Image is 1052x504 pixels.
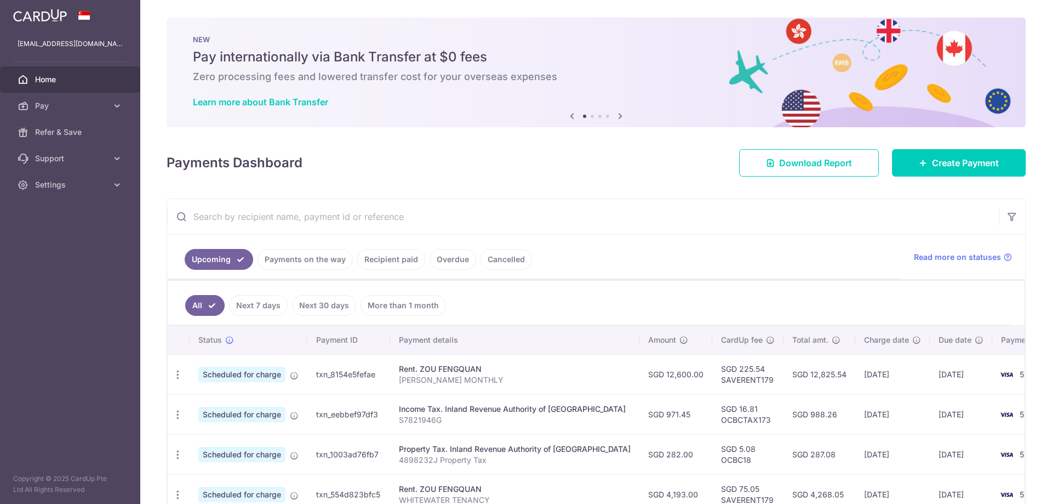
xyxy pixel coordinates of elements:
input: Search by recipient name, payment id or reference [167,199,999,234]
span: Charge date [864,335,909,346]
span: Scheduled for charge [198,367,285,382]
td: txn_eebbef97df3 [307,394,390,434]
td: SGD 12,600.00 [639,354,712,394]
span: Support [35,153,107,164]
h5: Pay internationally via Bank Transfer at $0 fees [193,48,999,66]
a: More than 1 month [361,295,446,316]
a: Download Report [739,149,879,177]
span: Home [35,74,107,85]
img: Bank Card [996,408,1017,421]
div: Rent. ZOU FENGQUAN [399,484,631,495]
td: [DATE] [855,394,930,434]
a: Upcoming [185,249,253,270]
img: Bank transfer banner [167,18,1026,127]
span: Settings [35,179,107,190]
span: Refer & Save [35,127,107,138]
th: Payment ID [307,326,390,354]
a: Read more on statuses [914,252,1012,263]
p: [PERSON_NAME] MONTHLY [399,375,631,386]
span: Create Payment [932,156,999,169]
td: SGD 5.08 OCBC18 [712,434,784,474]
a: All [185,295,225,316]
span: CardUp fee [721,335,763,346]
p: S7821946G [399,415,631,426]
h4: Payments Dashboard [167,153,302,173]
a: Next 7 days [229,295,288,316]
p: [EMAIL_ADDRESS][DOMAIN_NAME] [18,38,123,49]
span: Pay [35,100,107,111]
td: SGD 16.81 OCBCTAX173 [712,394,784,434]
th: Payment details [390,326,639,354]
a: Learn more about Bank Transfer [193,97,328,107]
span: 5231 [1020,370,1037,379]
img: CardUp [13,9,67,22]
td: txn_1003ad76fb7 [307,434,390,474]
span: Status [198,335,222,346]
span: 5231 [1020,410,1037,419]
p: 4898232J Property Tax [399,455,631,466]
a: Overdue [430,249,476,270]
img: Bank Card [996,448,1017,461]
span: Read more on statuses [914,252,1001,263]
td: [DATE] [930,354,992,394]
span: Scheduled for charge [198,487,285,502]
div: Rent. ZOU FENGQUAN [399,364,631,375]
td: SGD 287.08 [784,434,855,474]
td: SGD 12,825.54 [784,354,855,394]
td: [DATE] [930,394,992,434]
a: Payments on the way [258,249,353,270]
td: [DATE] [855,434,930,474]
h6: Zero processing fees and lowered transfer cost for your overseas expenses [193,70,999,83]
span: 5231 [1020,450,1037,459]
a: Next 30 days [292,295,356,316]
span: Download Report [779,156,852,169]
div: Property Tax. Inland Revenue Authority of [GEOGRAPHIC_DATA] [399,444,631,455]
div: Income Tax. Inland Revenue Authority of [GEOGRAPHIC_DATA] [399,404,631,415]
a: Create Payment [892,149,1026,177]
a: Recipient paid [357,249,425,270]
p: NEW [193,35,999,44]
span: Scheduled for charge [198,447,285,462]
td: txn_8154e5fefae [307,354,390,394]
td: [DATE] [855,354,930,394]
td: SGD 282.00 [639,434,712,474]
img: Bank Card [996,488,1017,501]
span: Scheduled for charge [198,407,285,422]
td: SGD 971.45 [639,394,712,434]
a: Cancelled [481,249,532,270]
td: SGD 225.54 SAVERENT179 [712,354,784,394]
span: Total amt. [792,335,828,346]
img: Bank Card [996,368,1017,381]
td: [DATE] [930,434,992,474]
span: Due date [939,335,971,346]
span: 5231 [1020,490,1037,499]
td: SGD 988.26 [784,394,855,434]
span: Amount [648,335,676,346]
